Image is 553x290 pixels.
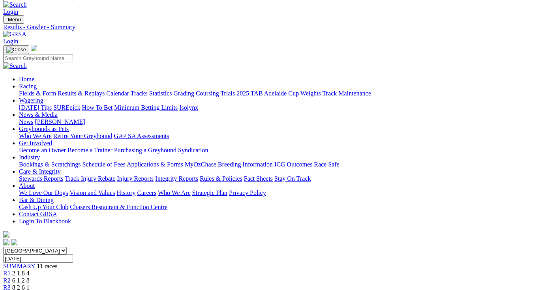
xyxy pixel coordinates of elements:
[11,239,17,245] img: twitter.svg
[3,270,11,277] a: R1
[19,154,40,161] a: Industry
[174,90,194,97] a: Grading
[82,161,125,168] a: Schedule of Fees
[19,218,71,225] a: Login To Blackbook
[3,263,35,269] a: SUMMARY
[12,277,30,284] span: 6 1 2 8
[70,204,167,210] a: Chasers Restaurant & Function Centre
[19,147,550,154] div: Get Involved
[19,189,550,196] div: About
[58,90,105,97] a: Results & Replays
[19,90,56,97] a: Fields & Form
[218,161,273,168] a: Breeding Information
[229,189,266,196] a: Privacy Policy
[19,111,58,118] a: News & Media
[19,204,550,211] div: Bar & Dining
[3,31,26,38] img: GRSA
[114,104,178,111] a: Minimum Betting Limits
[19,140,52,146] a: Get Involved
[322,90,371,97] a: Track Maintenance
[3,231,9,238] img: logo-grsa-white.png
[19,161,550,168] div: Industry
[117,175,154,182] a: Injury Reports
[236,90,299,97] a: 2025 TAB Adelaide Cup
[19,133,52,139] a: Who We Are
[196,90,219,97] a: Coursing
[200,175,242,182] a: Rules & Policies
[3,8,18,15] a: Login
[114,147,176,153] a: Purchasing a Greyhound
[179,104,198,111] a: Isolynx
[178,147,208,153] a: Syndication
[3,54,73,62] input: Search
[3,277,11,284] a: R2
[19,97,43,104] a: Wagering
[35,118,85,125] a: [PERSON_NAME]
[65,175,115,182] a: Track Injury Rebate
[53,133,112,139] a: Retire Your Greyhound
[192,189,227,196] a: Strategic Plan
[116,189,135,196] a: History
[19,168,61,175] a: Care & Integrity
[300,90,321,97] a: Weights
[114,133,169,139] a: GAP SA Assessments
[127,161,183,168] a: Applications & Forms
[274,161,312,168] a: ICG Outcomes
[6,47,26,53] img: Close
[155,175,198,182] a: Integrity Reports
[31,45,37,51] img: logo-grsa-white.png
[19,175,63,182] a: Stewards Reports
[158,189,191,196] a: Who We Are
[19,125,69,132] a: Greyhounds as Pets
[3,45,29,54] button: Toggle navigation
[19,189,68,196] a: We Love Our Dogs
[19,83,37,90] a: Racing
[106,90,129,97] a: Calendar
[137,189,156,196] a: Careers
[3,15,24,24] button: Toggle navigation
[19,204,68,210] a: Cash Up Your Club
[82,104,113,111] a: How To Bet
[3,1,27,8] img: Search
[3,62,27,69] img: Search
[3,38,18,45] a: Login
[3,254,73,263] input: Select date
[149,90,172,97] a: Statistics
[244,175,273,182] a: Fact Sheets
[19,90,550,97] div: Racing
[19,182,35,189] a: About
[12,270,30,277] span: 2 1 8 4
[220,90,235,97] a: Trials
[3,239,9,245] img: facebook.svg
[53,104,80,111] a: SUREpick
[19,104,52,111] a: [DATE] Tips
[19,118,550,125] div: News & Media
[8,17,21,22] span: Menu
[19,211,57,217] a: Contact GRSA
[314,161,339,168] a: Race Safe
[67,147,112,153] a: Become a Trainer
[185,161,216,168] a: MyOzChase
[19,147,66,153] a: Become an Owner
[19,161,81,168] a: Bookings & Scratchings
[131,90,148,97] a: Tracks
[19,104,550,111] div: Wagering
[69,189,115,196] a: Vision and Values
[274,175,311,182] a: Stay On Track
[19,175,550,182] div: Care & Integrity
[19,133,550,140] div: Greyhounds as Pets
[19,118,33,125] a: News
[19,196,54,203] a: Bar & Dining
[19,76,34,82] a: Home
[3,24,550,31] a: Results - Gawler - Summary
[37,263,57,269] span: 11 races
